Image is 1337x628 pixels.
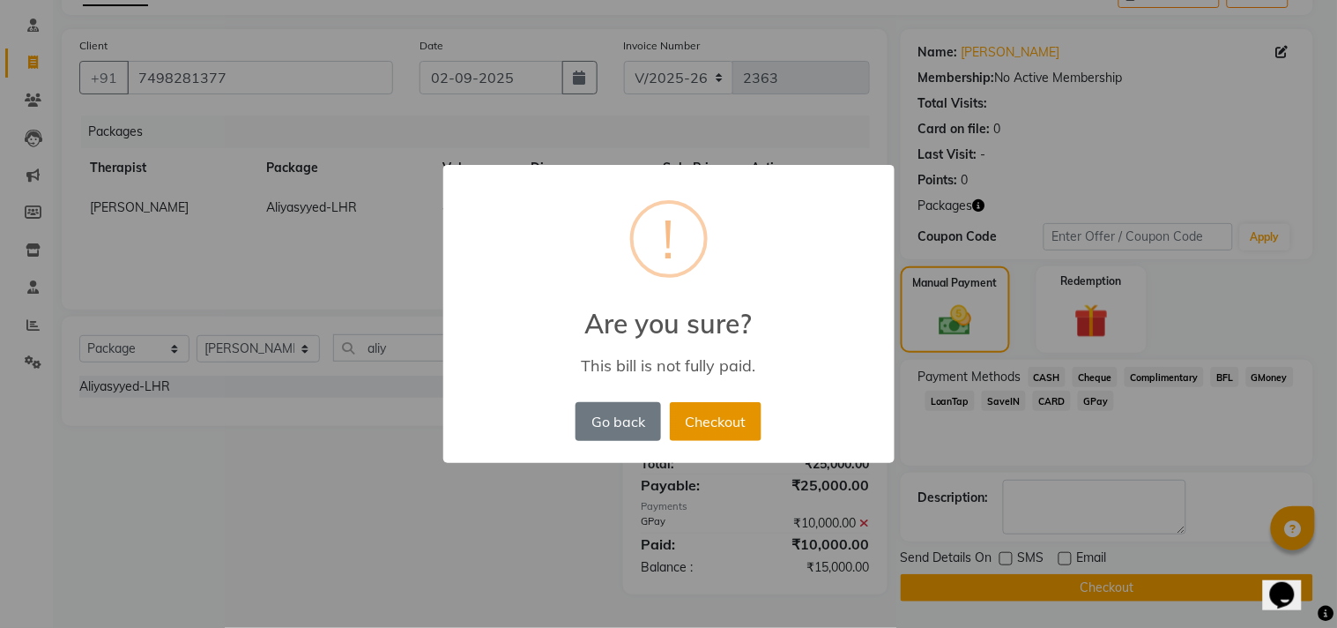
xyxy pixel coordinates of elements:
[1263,557,1319,610] iframe: chat widget
[468,355,868,376] div: This bill is not fully paid.
[576,402,660,441] button: Go back
[670,402,761,441] button: Checkout
[663,204,675,274] div: !
[443,287,895,340] h2: Are you sure?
